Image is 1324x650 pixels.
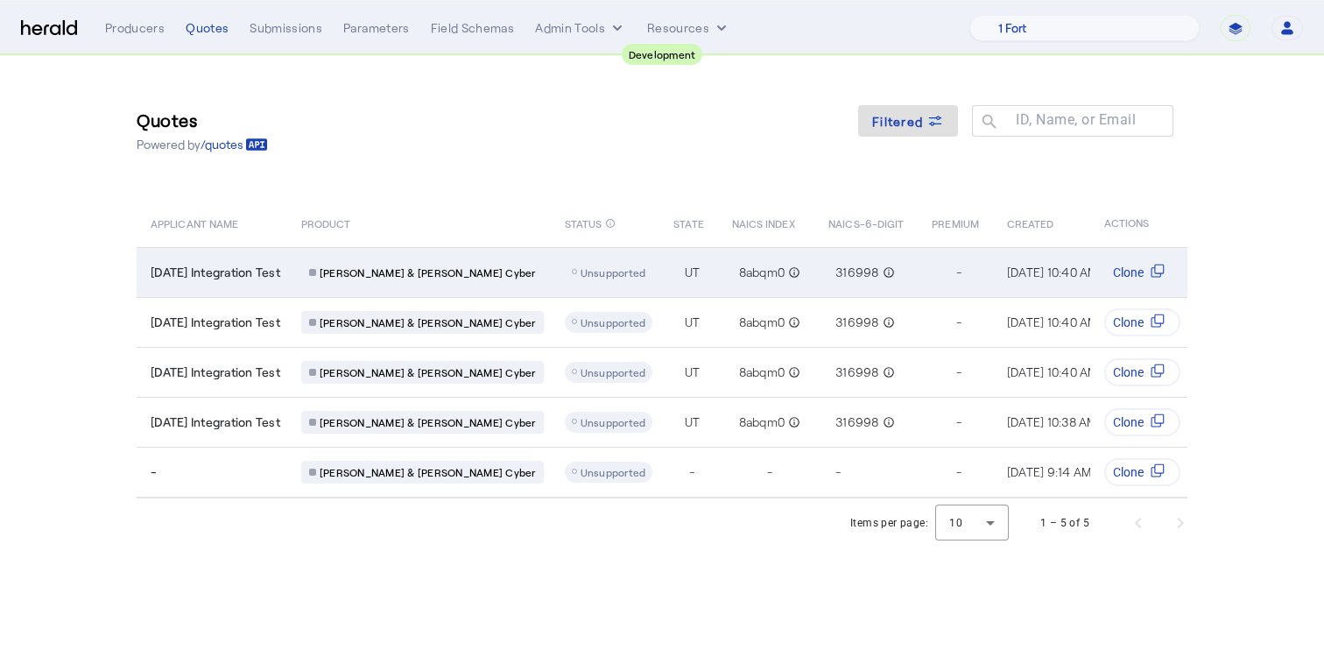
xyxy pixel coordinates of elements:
span: [DATE] Integration Test [151,364,280,381]
img: Herald Logo [21,20,77,37]
span: APPLICANT NAME [151,214,238,231]
span: - [767,463,772,481]
button: Clone [1104,258,1180,286]
span: [PERSON_NAME] & [PERSON_NAME] Cyber [320,415,536,429]
span: - [689,463,694,481]
span: Unsupported [581,466,646,478]
div: 1 – 5 of 5 [1040,514,1089,532]
span: STATUS [565,214,602,231]
span: [PERSON_NAME] & [PERSON_NAME] Cyber [320,315,536,329]
button: Filtered [858,105,958,137]
span: - [151,463,157,481]
mat-icon: info_outline [785,314,800,331]
span: Unsupported [581,416,646,428]
div: Items per page: [850,514,928,532]
div: Field Schemas [431,19,515,37]
mat-icon: search [972,112,1002,134]
span: Clone [1113,264,1144,281]
span: Unsupported [581,316,646,329]
div: Parameters [343,19,410,37]
span: 316998 [835,314,879,331]
span: - [956,314,961,331]
span: Unsupported [581,366,646,378]
span: 8abqm0 [739,364,785,381]
h3: Quotes [137,108,268,132]
span: Unsupported [581,266,646,279]
mat-icon: info_outline [879,413,895,431]
span: [DATE] 10:40 AM [1007,265,1098,279]
span: UT [685,364,701,381]
span: NAICS-6-DIGIT [828,214,904,231]
mat-icon: info_outline [785,264,800,281]
mat-icon: info_outline [879,264,895,281]
span: [DATE] 10:38 AM [1007,414,1097,429]
div: Submissions [250,19,322,37]
button: Clone [1104,408,1180,436]
div: Producers [105,19,165,37]
th: ACTIONS [1090,198,1188,247]
span: [DATE] Integration Test [151,264,280,281]
span: [DATE] 10:40 AM [1007,314,1098,329]
div: Development [622,44,703,65]
button: Clone [1104,458,1180,486]
span: 8abqm0 [739,314,785,331]
span: Filtered [872,112,923,131]
span: PREMIUM [932,214,979,231]
span: 316998 [835,413,879,431]
span: CREATED [1007,214,1054,231]
span: - [835,463,841,481]
span: NAICS INDEX [732,214,795,231]
span: 316998 [835,264,879,281]
button: internal dropdown menu [535,19,626,37]
span: - [956,413,961,431]
span: - [956,264,961,281]
span: [PERSON_NAME] & [PERSON_NAME] Cyber [320,265,536,279]
span: UT [685,264,701,281]
mat-icon: info_outline [879,364,895,381]
span: - [956,364,961,381]
span: UT [685,314,701,331]
span: [DATE] 9:14 AM [1007,464,1092,479]
div: Quotes [186,19,229,37]
span: [DATE] 10:40 AM [1007,364,1098,379]
mat-icon: info_outline [879,314,895,331]
span: [PERSON_NAME] & [PERSON_NAME] Cyber [320,365,536,379]
span: 8abqm0 [739,264,785,281]
button: Clone [1104,358,1180,386]
span: 316998 [835,364,879,381]
span: Clone [1113,314,1144,331]
p: Powered by [137,136,268,153]
mat-icon: info_outline [785,364,800,381]
mat-label: ID, Name, or Email [1016,111,1136,128]
span: Clone [1113,364,1144,381]
span: Clone [1113,463,1144,481]
span: [PERSON_NAME] & [PERSON_NAME] Cyber [320,465,536,479]
span: Clone [1113,413,1144,431]
button: Clone [1104,308,1180,336]
mat-icon: info_outline [785,413,800,431]
span: - [956,463,961,481]
span: PRODUCT [301,214,351,231]
span: UT [685,413,701,431]
button: Resources dropdown menu [647,19,730,37]
span: [DATE] Integration Test [151,314,280,331]
mat-icon: info_outline [605,214,616,233]
span: 8abqm0 [739,413,785,431]
a: /quotes [201,136,268,153]
span: [DATE] Integration Test [151,413,280,431]
span: STATE [673,214,703,231]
